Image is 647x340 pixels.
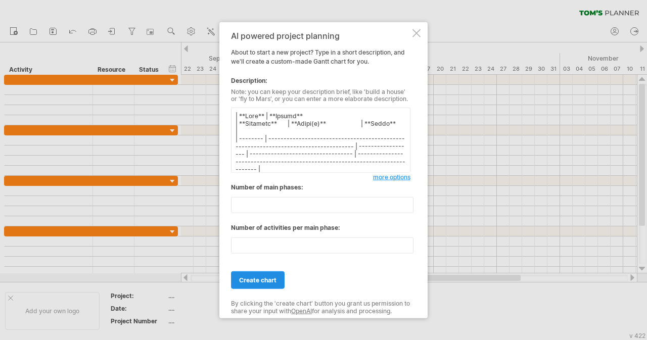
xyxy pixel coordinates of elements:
[373,173,410,182] a: more options
[231,300,410,315] div: By clicking the 'create chart' button you grant us permission to share your input with for analys...
[239,276,276,284] span: create chart
[231,183,410,192] div: Number of main phases:
[291,307,312,314] a: OpenAI
[231,223,410,232] div: Number of activities per main phase:
[231,271,285,289] a: create chart
[231,31,410,40] div: AI powered project planning
[231,76,410,85] div: Description:
[373,173,410,181] span: more options
[231,88,410,103] div: Note: you can keep your description brief, like 'build a house' or 'fly to Mars', or you can ente...
[231,31,410,309] div: About to start a new project? Type in a short description, and we'll create a custom-made Gantt c...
